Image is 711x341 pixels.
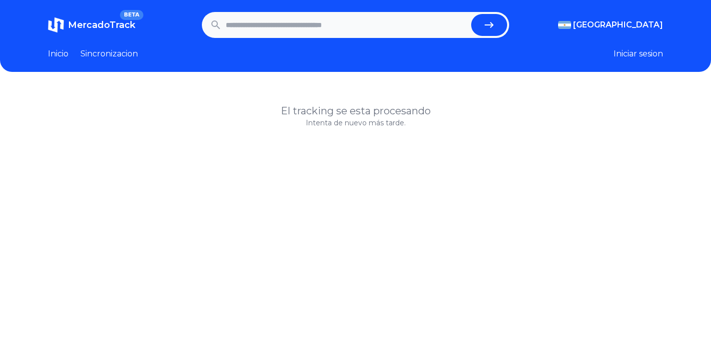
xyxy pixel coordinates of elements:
[120,10,143,20] span: BETA
[48,48,68,60] a: Inicio
[48,118,663,128] p: Intenta de nuevo más tarde.
[614,48,663,60] button: Iniciar sesion
[573,19,663,31] span: [GEOGRAPHIC_DATA]
[68,19,135,30] span: MercadoTrack
[558,21,571,29] img: Argentina
[48,104,663,118] h1: El tracking se esta procesando
[48,17,64,33] img: MercadoTrack
[80,48,138,60] a: Sincronizacion
[48,17,135,33] a: MercadoTrackBETA
[558,19,663,31] button: [GEOGRAPHIC_DATA]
